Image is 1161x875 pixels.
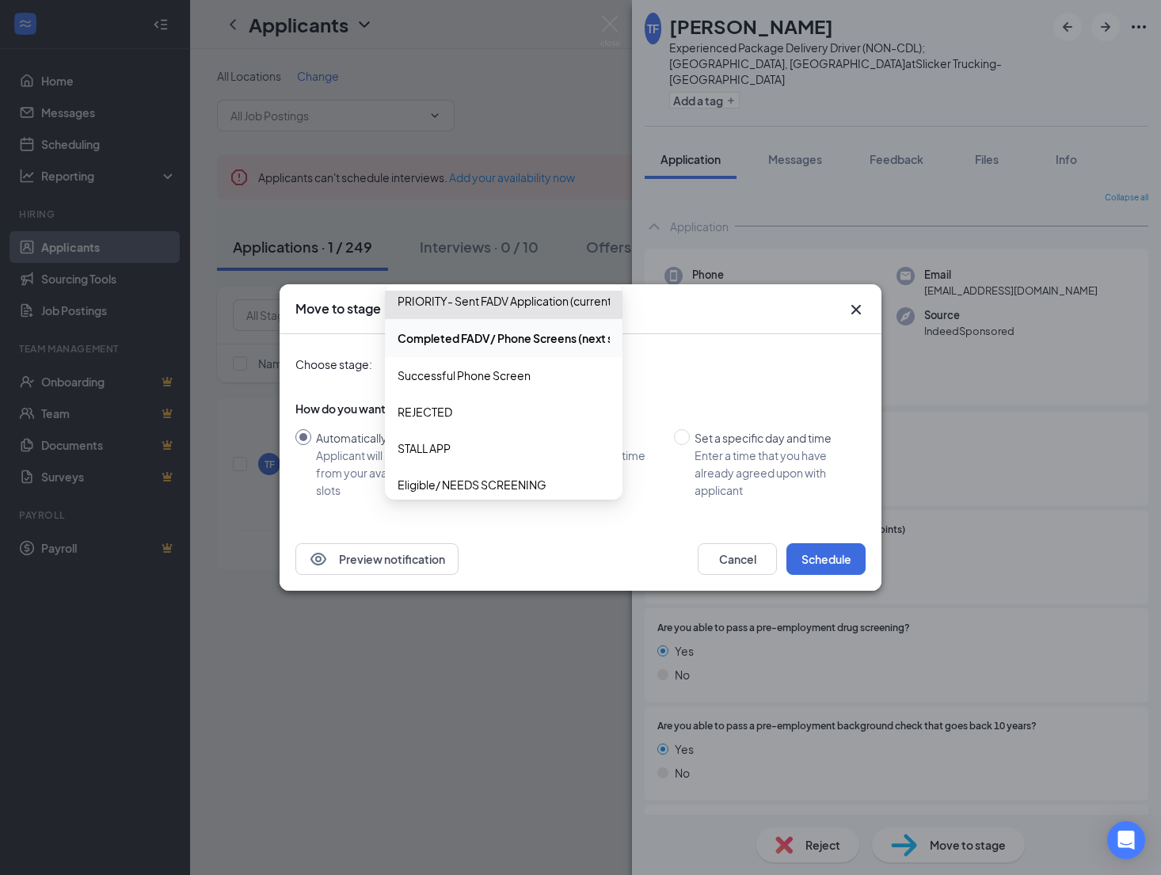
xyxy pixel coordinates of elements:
[295,543,459,575] button: EyePreview notification
[847,300,866,319] button: Close
[316,447,440,499] div: Applicant will select from your available time slots
[398,476,546,493] span: Eligible/ NEEDS SCREENING
[847,300,866,319] svg: Cross
[316,429,440,447] div: Automatically
[1107,821,1145,859] div: Open Intercom Messenger
[695,429,853,447] div: Set a specific day and time
[695,447,853,499] div: Enter a time that you have already agreed upon with applicant
[295,356,372,373] span: Choose stage:
[295,300,381,318] h3: Move to stage
[398,329,642,347] span: Completed FADV/ Phone Screens (next stage)
[398,439,451,457] span: STALL APP
[698,543,777,575] button: Cancel
[786,543,866,575] button: Schedule
[309,550,328,569] svg: Eye
[398,292,646,310] span: PRIORITY- Sent FADV Application (current stage)
[398,367,531,384] span: Successful Phone Screen
[295,401,866,417] div: How do you want to schedule time with the applicant?
[398,403,452,420] span: REJECTED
